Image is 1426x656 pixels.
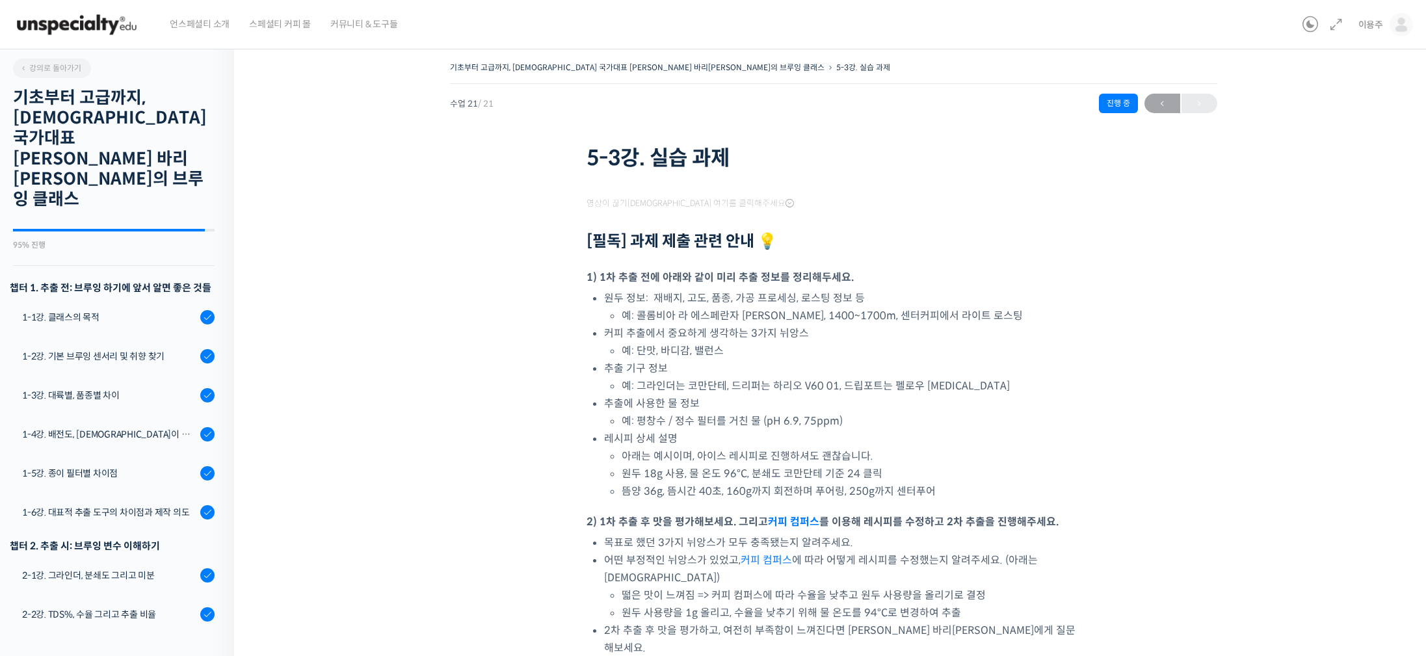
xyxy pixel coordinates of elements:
div: 2-2강. TDS%, 수율 그리고 추출 비율 [22,607,196,622]
span: / 21 [478,98,494,109]
li: 예: 평창수 / 정수 필터를 거친 물 (pH 6.9, 75ppm) [622,412,1081,430]
strong: [필독] 과제 제출 관련 안내 💡 [587,231,777,251]
a: 커피 컴퍼스 [768,515,819,529]
h2: 기초부터 고급까지, [DEMOGRAPHIC_DATA] 국가대표 [PERSON_NAME] 바리[PERSON_NAME]의 브루잉 클래스 [13,88,215,209]
li: 원두 정보: 재배지, 고도, 품종, 가공 프로세싱, 로스팅 정보 등 [604,289,1081,324]
div: 1-5강. 종이 필터별 차이점 [22,466,196,480]
span: 이용주 [1358,19,1383,31]
strong: 1) 1차 추출 전에 아래와 같이 미리 추출 정보를 정리해두세요. [587,270,854,284]
strong: 2) 1차 추출 후 맛을 평가해보세요. 그리고 를 이용해 레시피를 수정하고 2차 추출을 진행해주세요. [587,515,1059,529]
div: 1-1강. 클래스의 목적 [22,310,196,324]
div: 1-2강. 기본 브루잉 센서리 및 취향 찾기 [22,349,196,363]
a: 커피 컴퍼스 [741,553,792,567]
span: 강의로 돌아가기 [20,63,81,73]
a: 강의로 돌아가기 [13,59,91,78]
h3: 챕터 1. 추출 전: 브루잉 하기에 앞서 알면 좋은 것들 [10,279,215,296]
li: 떫은 맛이 느껴짐 => 커피 컴퍼스에 따라 수율을 낮추고 원두 사용량을 올리기로 결정 [622,586,1081,604]
div: 2-1강. 그라인더, 분쇄도 그리고 미분 [22,568,196,583]
div: 진행 중 [1099,94,1138,113]
a: ←이전 [1144,94,1180,113]
li: 추출에 사용한 물 정보 [604,395,1081,430]
a: 5-3강. 실습 과제 [836,62,890,72]
li: 레시피 상세 설명 [604,430,1081,500]
li: 커피 추출에서 중요하게 생각하는 3가지 뉘앙스 [604,324,1081,360]
li: 예: 콜롬비아 라 에스페란자 [PERSON_NAME], 1400~1700m, 센터커피에서 라이트 로스팅 [622,307,1081,324]
li: 뜸양 36g, 뜸시간 40초, 160g까지 회전하며 푸어링, 250g까지 센터푸어 [622,482,1081,500]
span: 영상이 끊기[DEMOGRAPHIC_DATA] 여기를 클릭해주세요 [587,198,794,209]
li: 아래는 예시이며, 아이스 레시피로 진행하셔도 괜찮습니다. [622,447,1081,465]
a: 기초부터 고급까지, [DEMOGRAPHIC_DATA] 국가대표 [PERSON_NAME] 바리[PERSON_NAME]의 브루잉 클래스 [450,62,825,72]
li: 원두 18g 사용, 물 온도 96°C, 분쇄도 코만단테 기준 24 클릭 [622,465,1081,482]
span: 수업 21 [450,99,494,108]
li: 목표로 했던 3가지 뉘앙스가 모두 충족됐는지 알려주세요. [604,534,1081,551]
div: 1-3강. 대륙별, 품종별 차이 [22,388,196,402]
div: 챕터 2. 추출 시: 브루잉 변수 이해하기 [10,537,215,555]
span: ← [1144,95,1180,112]
div: 1-4강. 배전도, [DEMOGRAPHIC_DATA]이 미치는 영향 [22,427,196,441]
li: 예: 단맛, 바디감, 밸런스 [622,342,1081,360]
div: 95% 진행 [13,241,215,249]
div: 1-6강. 대표적 추출 도구의 차이점과 제작 의도 [22,505,196,519]
li: 추출 기구 정보 [604,360,1081,395]
h1: 5-3강. 실습 과제 [587,146,1081,170]
li: 예: 그라인더는 코만단테, 드리퍼는 하리오 V60 01, 드립포트는 펠로우 [MEDICAL_DATA] [622,377,1081,395]
li: 원두 사용량을 1g 올리고, 수율을 낮추기 위해 물 온도를 94°C로 변경하여 추출 [622,604,1081,622]
li: 어떤 부정적인 뉘앙스가 있었고, 에 따라 어떻게 레시피를 수정했는지 알려주세요. (아래는 [DEMOGRAPHIC_DATA]) [604,551,1081,622]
